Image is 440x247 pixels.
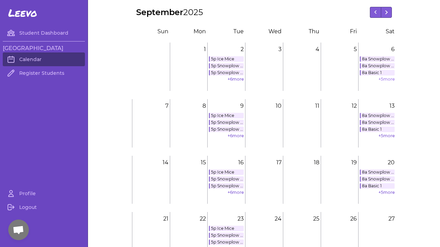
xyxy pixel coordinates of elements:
a: Student Dashboard [3,26,85,40]
a: +5more [378,190,395,195]
div: T [209,27,244,36]
a: 5p Ice Mice [209,113,244,118]
p: 21 [132,212,170,226]
a: 8a Basic 1 [360,70,395,75]
p: 10 [245,99,283,113]
a: 8a Snowplow [PERSON_NAME] 3, 4 [360,63,395,69]
p: 22 [170,212,208,226]
p: 18 [283,156,321,169]
div: S [360,27,395,36]
p: 23 [208,212,245,226]
a: 5p Snowplow [PERSON_NAME] 1, 2 [209,120,244,125]
p: 3 [245,43,283,56]
p: 17 [245,156,283,169]
p: 11 [283,99,321,113]
span: at [389,28,395,35]
p: 25 [283,212,321,226]
p: 20 [359,156,396,169]
p: 13 [359,99,396,113]
a: 5p Snowplow [PERSON_NAME] 1, 2 [209,176,244,182]
div: M [171,27,206,36]
span: on [199,28,206,35]
a: Calendar [3,52,85,66]
a: 8a Basic 1 [360,183,395,189]
p: 26 [321,212,359,226]
a: 5p Snowplow [PERSON_NAME] 1, 2 [209,233,244,238]
a: 5p Snowplow [PERSON_NAME] 3, 4 [209,127,244,132]
span: Leevo [8,7,37,19]
a: Register Students [3,66,85,80]
span: September [136,7,183,17]
p: 15 [170,156,208,169]
p: 27 [359,212,396,226]
a: 8a Snowplow [PERSON_NAME] 1, 2 [360,56,395,62]
p: 9 [208,99,245,113]
a: 5p Snowplow [PERSON_NAME] 1, 2 [209,63,244,69]
span: hu [312,28,319,35]
span: un [161,28,168,35]
span: ed [274,28,282,35]
p: 19 [321,156,359,169]
p: 6 [359,43,396,56]
div: T [284,27,319,36]
a: +5more [378,77,395,82]
a: 8a Basic 1 [360,127,395,132]
a: 5p Snowplow [PERSON_NAME] 3, 4 [209,70,244,75]
p: 1 [170,43,208,56]
a: 8a Snowplow [PERSON_NAME] 3, 4 [360,176,395,182]
p: 4 [283,43,321,56]
a: 8a Snowplow [PERSON_NAME] 3, 4 [360,120,395,125]
p: 5 [321,43,359,56]
div: F [322,27,357,36]
div: S [133,27,168,36]
p: 16 [208,156,245,169]
h3: [GEOGRAPHIC_DATA] [3,44,85,52]
p: 14 [132,156,170,169]
span: ue [236,28,244,35]
p: 24 [245,212,283,226]
a: Open chat [8,220,29,240]
p: 2 [208,43,245,56]
a: +5more [378,133,395,138]
p: 8 [170,99,208,113]
a: Profile [3,187,85,200]
a: 5p Ice Mice [209,226,244,231]
span: 2025 [183,7,203,17]
a: 5p Ice Mice [209,169,244,175]
a: +6more [228,77,244,82]
a: 5p Snowplow [PERSON_NAME] 3, 4 [209,239,244,245]
a: 5p Snowplow [PERSON_NAME] 3, 4 [209,183,244,189]
a: 5p Ice Mice [209,56,244,62]
span: ri [353,28,357,35]
p: 7 [132,99,170,113]
a: 8a Snowplow [PERSON_NAME] 1, 2 [360,113,395,118]
a: +6more [228,190,244,195]
a: +6more [228,133,244,138]
a: 8a Snowplow [PERSON_NAME] 1, 2 [360,169,395,175]
div: W [246,27,282,36]
a: Logout [3,200,85,214]
p: 12 [321,99,359,113]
